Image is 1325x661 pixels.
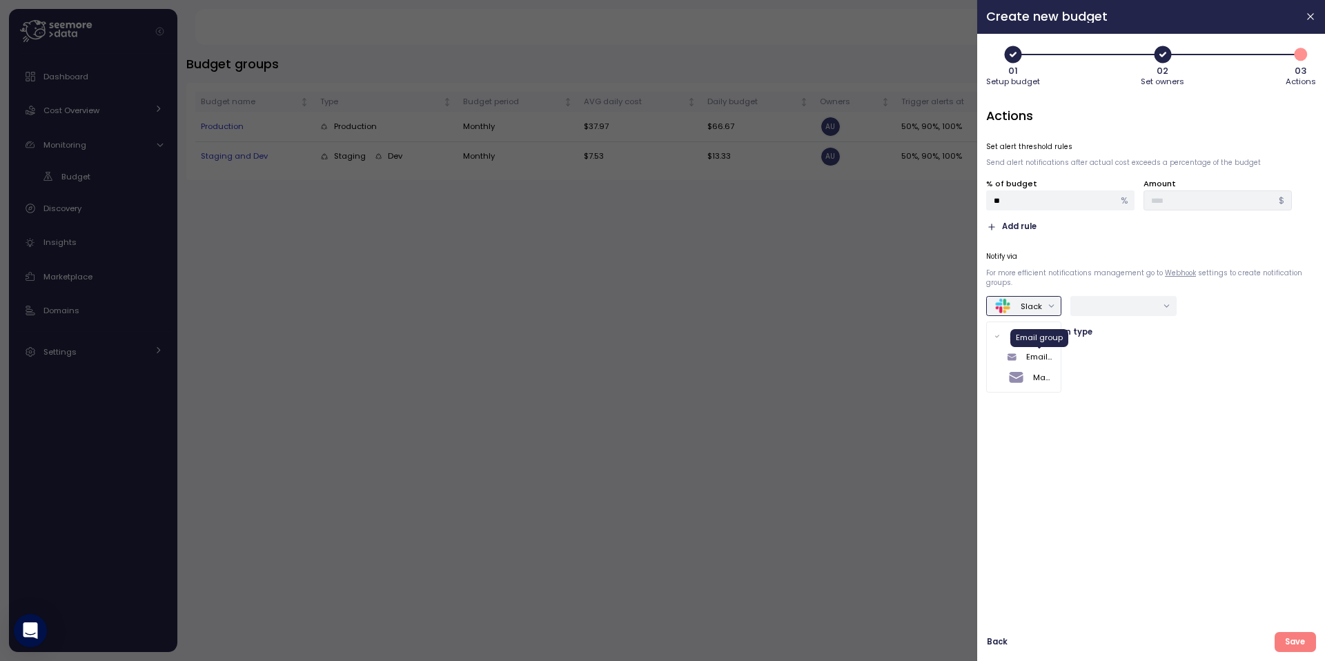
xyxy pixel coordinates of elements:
[1285,633,1305,651] span: Save
[986,43,1040,89] button: 01Setup budget
[1021,301,1042,312] div: Slack
[986,10,1294,23] h2: Create new budget
[14,614,47,647] div: Open Intercom Messenger
[986,142,1261,152] p: Set alert threshold rules
[986,268,1316,287] div: For more efficient notifications management go to settings to create notification groups.
[1033,330,1052,342] div: Slack
[1286,43,1316,89] button: 303Actions
[986,107,1316,124] h3: Actions
[986,296,1061,316] button: Slack
[986,78,1040,86] span: Setup budget
[1165,268,1196,278] a: Webhook
[1144,178,1176,190] label: Amount
[986,158,1261,168] div: Send alert notifications after actual cost exceeds a percentage of the budget
[1033,372,1052,383] div: Mails
[1273,191,1292,210] div: $
[1295,66,1307,75] span: 03
[1275,632,1316,652] button: Save
[1026,351,1053,362] div: Email group
[986,219,1037,234] button: Add rule
[1002,220,1037,233] span: Add rule
[1141,78,1185,86] span: Set owners
[986,632,1008,652] button: Back
[987,633,1008,651] span: Back
[986,252,1316,262] p: Notify via
[1286,78,1316,86] span: Actions
[1289,43,1313,66] span: 3
[1008,66,1018,75] span: 01
[986,178,1037,190] label: % of budget
[1141,43,1185,89] button: 02Set owners
[1157,66,1169,75] span: 02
